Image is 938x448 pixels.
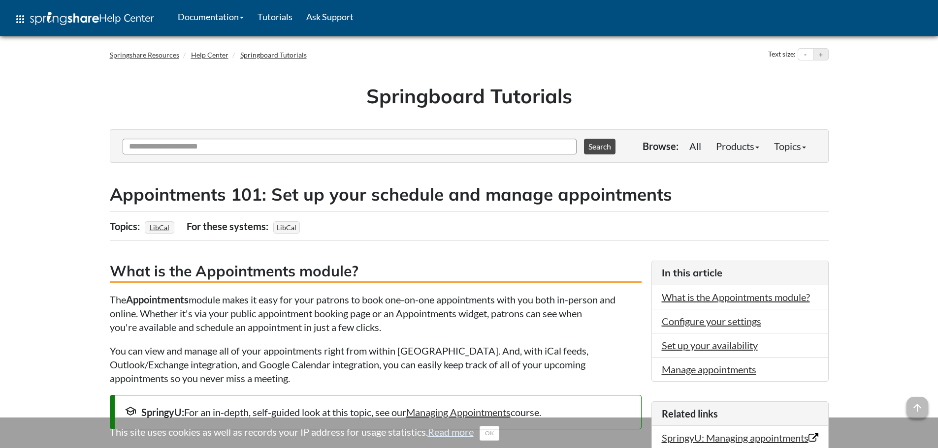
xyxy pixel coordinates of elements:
span: Related links [662,408,718,419]
a: arrow_upward [906,398,928,410]
button: Search [584,139,615,154]
a: Topics [767,136,813,156]
strong: SpringyU: [141,406,184,418]
h3: In this article [662,266,818,280]
div: Topics: [110,217,142,236]
div: For an in-depth, self-guided look at this topic, see our course. [125,405,631,419]
a: Springshare Resources [110,51,179,59]
a: Managing Appointments [406,406,511,418]
span: arrow_upward [906,397,928,418]
span: LibCal [273,221,300,234]
h1: Springboard Tutorials [117,82,821,110]
a: Ask Support [299,4,360,29]
a: Products [709,136,767,156]
strong: Appointments [126,294,189,305]
a: Manage appointments [662,363,756,375]
a: SpringyU: Managing appointments [662,432,818,444]
a: Configure your settings [662,315,761,327]
a: Tutorials [251,4,299,29]
p: The module makes it easy for your patrons to book one-on-one appointments with you both in-person... [110,293,642,334]
img: Springshare [30,12,99,25]
a: All [682,136,709,156]
div: For these systems: [187,217,271,236]
a: Springboard Tutorials [240,51,307,59]
a: LibCal [148,220,171,235]
span: school [125,405,136,417]
span: apps [14,13,26,25]
p: Browse: [643,139,679,153]
p: You can view and manage all of your appointments right from within [GEOGRAPHIC_DATA]. And, with i... [110,344,642,385]
a: What is the Appointments module? [662,291,810,303]
button: Increase text size [813,49,828,60]
div: Text size: [766,48,798,61]
div: This site uses cookies as well as records your IP address for usage statistics. [100,425,839,441]
a: Set up your availability [662,339,758,351]
button: Decrease text size [798,49,813,60]
a: Documentation [171,4,251,29]
h3: What is the Appointments module? [110,261,642,283]
a: apps Help Center [7,4,161,34]
a: Help Center [191,51,228,59]
h2: Appointments 101: Set up your schedule and manage appointments [110,182,829,207]
span: Help Center [99,11,154,24]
